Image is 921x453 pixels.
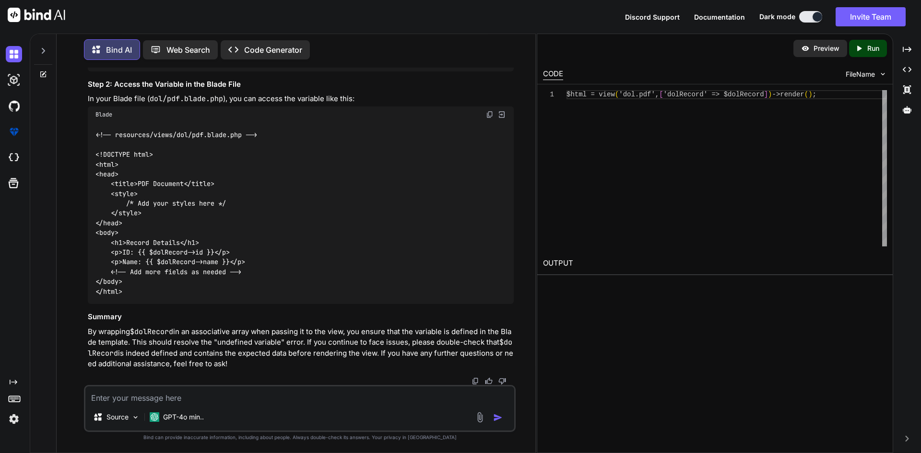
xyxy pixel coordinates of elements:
[808,91,812,98] span: )
[88,79,514,90] h3: Step 2: Access the Variable in the Blade File
[88,93,514,105] p: In your Blade file ( ), you can access the variable like this:
[88,312,514,323] h3: Summary
[614,91,618,98] span: (
[619,91,659,98] span: 'dol.pdf',
[485,377,493,385] img: like
[543,90,554,99] div: 1
[6,411,22,427] img: settings
[131,413,140,421] img: Pick Models
[694,12,745,22] button: Documentation
[6,98,22,114] img: githubDark
[772,91,804,98] span: ->render
[867,44,879,53] p: Run
[6,46,22,62] img: darkChat
[812,91,816,98] span: ;
[663,91,764,98] span: 'dolRecord' => $dolRecord
[106,44,132,56] p: Bind AI
[764,91,767,98] span: ]
[768,91,772,98] span: )
[625,12,680,22] button: Discord Support
[486,111,494,118] img: copy
[801,44,810,53] img: preview
[846,70,875,79] span: FileName
[472,377,479,385] img: copy
[804,91,808,98] span: (
[493,413,503,422] img: icon
[95,111,112,118] span: Blade
[497,110,506,119] img: Open in Browser
[163,412,204,422] p: GPT-4o min..
[106,412,129,422] p: Source
[537,252,893,275] h2: OUTPUT
[150,412,159,422] img: GPT-4o mini
[130,327,173,337] code: $dolRecord
[88,337,512,358] code: $dolRecord
[6,124,22,140] img: premium
[95,130,257,296] code: <!-- resources/views/dol/pdf.blade.php --> <!DOCTYPE html> <html> <head> <title>PDF Document</tit...
[8,8,65,22] img: Bind AI
[244,44,302,56] p: Code Generator
[694,13,745,21] span: Documentation
[879,70,887,78] img: chevron down
[567,91,615,98] span: $html = view
[6,150,22,166] img: cloudideIcon
[836,7,906,26] button: Invite Team
[498,377,506,385] img: dislike
[166,44,210,56] p: Web Search
[759,12,795,22] span: Dark mode
[150,94,223,104] code: dol/pdf.blade.php
[543,69,563,80] div: CODE
[6,72,22,88] img: darkAi-studio
[659,91,663,98] span: [
[625,13,680,21] span: Discord Support
[84,434,516,441] p: Bind can provide inaccurate information, including about people. Always double-check its answers....
[474,412,485,423] img: attachment
[88,326,514,370] p: By wrapping in an associative array when passing it to the view, you ensure that the variable is ...
[814,44,839,53] p: Preview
